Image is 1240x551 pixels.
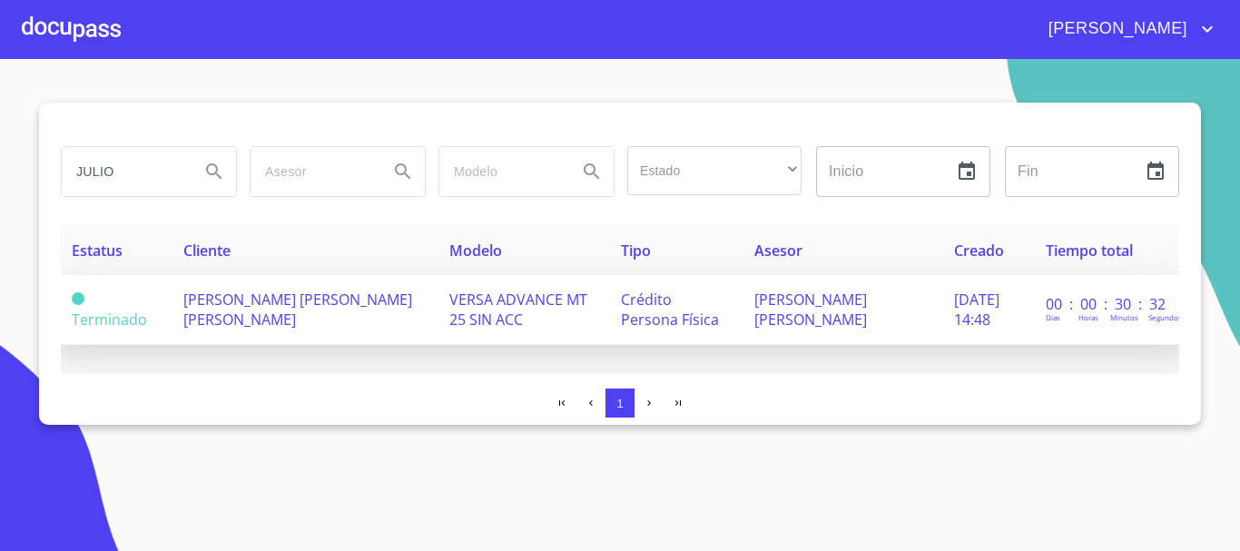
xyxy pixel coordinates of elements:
span: Cliente [183,241,231,261]
span: Tipo [621,241,651,261]
span: Tiempo total [1046,241,1133,261]
p: Minutos [1110,312,1138,322]
span: 1 [616,397,623,410]
span: Estatus [72,241,123,261]
button: Search [570,150,614,193]
span: Asesor [754,241,802,261]
span: [DATE] 14:48 [954,290,999,330]
p: Horas [1078,312,1098,322]
span: Terminado [72,292,84,305]
input: search [439,147,563,196]
p: Segundos [1148,312,1182,322]
p: 00 : 00 : 30 : 32 [1046,294,1168,314]
span: Creado [954,241,1004,261]
span: [PERSON_NAME] [1035,15,1196,44]
span: Modelo [449,241,502,261]
input: search [251,147,374,196]
div: ​ [627,146,802,195]
span: Crédito Persona Física [621,290,719,330]
input: search [62,147,185,196]
button: 1 [605,389,635,418]
p: Dias [1046,312,1060,322]
button: account of current user [1035,15,1218,44]
span: Terminado [72,310,147,330]
span: [PERSON_NAME] [PERSON_NAME] [754,290,867,330]
button: Search [381,150,425,193]
span: [PERSON_NAME] [PERSON_NAME] [PERSON_NAME] [183,290,412,330]
button: Search [192,150,236,193]
span: VERSA ADVANCE MT 25 SIN ACC [449,290,587,330]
